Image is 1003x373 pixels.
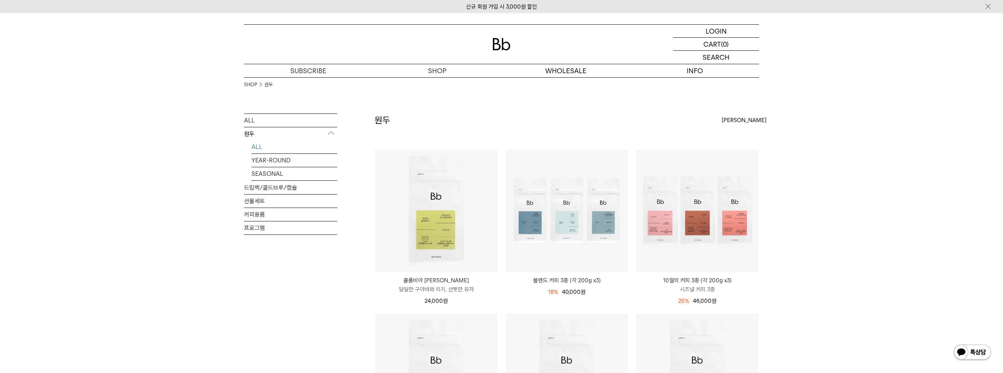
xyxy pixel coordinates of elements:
[548,287,558,296] div: 18%
[265,81,273,88] a: 원두
[251,154,337,167] a: YEAR-ROUND
[506,150,628,272] img: 블렌드 커피 3종 (각 200g x3)
[443,298,448,304] span: 원
[712,298,716,304] span: 원
[506,276,628,285] a: 블렌드 커피 3종 (각 200g x3)
[244,208,337,221] a: 커피용품
[562,289,585,295] span: 40,000
[375,114,390,127] h2: 원두
[703,38,721,50] p: CART
[636,276,759,285] p: 10월의 커피 3종 (각 200g x3)
[244,81,257,88] a: SHOP
[244,195,337,208] a: 선물세트
[678,296,689,305] div: 25%
[373,64,501,77] a: SHOP
[636,150,759,272] img: 10월의 커피 3종 (각 200g x3)
[501,64,630,77] p: WHOLESALE
[693,298,716,304] span: 46,000
[244,221,337,234] a: 프로그램
[375,150,497,272] img: 콜롬비아 파티오 보니토
[581,289,585,295] span: 원
[466,3,537,10] a: 신규 회원 가입 시 3,000원 할인
[244,127,337,141] p: 원두
[375,276,497,294] a: 콜롬비아 [PERSON_NAME] 달달한 구아바와 리치, 산뜻한 유자
[251,140,337,153] a: ALL
[721,38,729,50] p: (0)
[703,51,729,64] p: SEARCH
[722,116,766,125] span: [PERSON_NAME]
[673,38,759,51] a: CART (0)
[375,285,497,294] p: 달달한 구아바와 리치, 산뜻한 유자
[244,114,337,127] a: ALL
[375,276,497,285] p: 콜롬비아 [PERSON_NAME]
[706,25,727,37] p: LOGIN
[636,276,759,294] a: 10월의 커피 3종 (각 200g x3) 시즈널 커피 3종
[630,64,759,77] p: INFO
[493,38,510,50] img: 로고
[636,285,759,294] p: 시즈널 커피 3종
[673,25,759,38] a: LOGIN
[953,344,992,362] img: 카카오톡 채널 1:1 채팅 버튼
[425,298,448,304] span: 24,000
[244,64,373,77] a: SUBSCRIBE
[244,181,337,194] a: 드립백/콜드브루/캡슐
[251,167,337,180] a: SEASONAL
